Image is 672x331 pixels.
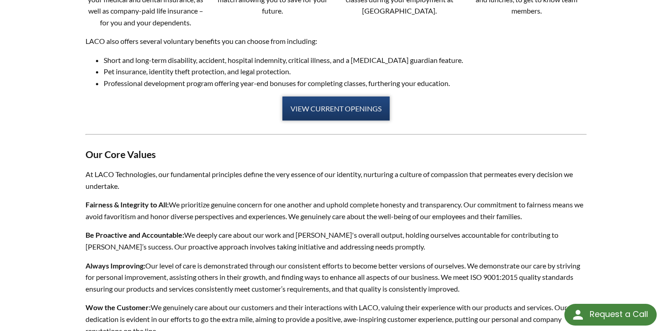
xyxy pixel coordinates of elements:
strong: Wow the Customer: [86,303,151,312]
p: At LACO Technologies, our fundamental principles define the very essence of our identity, nurturi... [86,168,587,192]
img: round button [571,307,585,322]
a: VIEW CURRENT OPENINGS [282,96,390,121]
p: We prioritize genuine concern for one another and uphold complete honesty and transparency. Our c... [86,199,587,222]
strong: Fairness & Integrity to All: [86,200,169,209]
p: We deeply care about our work and [PERSON_NAME]'s overall output, holding ourselves accountable f... [86,229,587,252]
h3: Our Core Values [86,149,587,161]
li: Short and long-term disability, accident, hospital indemnity, critical illness, and a [MEDICAL_DA... [104,54,587,66]
p: Our level of care is demonstrated through our consistent efforts to become better versions of our... [86,260,587,295]
div: Request a Call [589,304,648,325]
li: Pet insurance, identity theft protection, and legal protection. [104,66,587,77]
li: Professional development program offering year-end bonuses for completing classes, furthering you... [104,77,587,89]
strong: Be Proactive and Accountable: [86,230,184,239]
div: Request a Call [564,304,657,326]
p: LACO also offers several voluntary benefits you can choose from including: [86,35,587,47]
strong: Always Improving: [86,261,145,270]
